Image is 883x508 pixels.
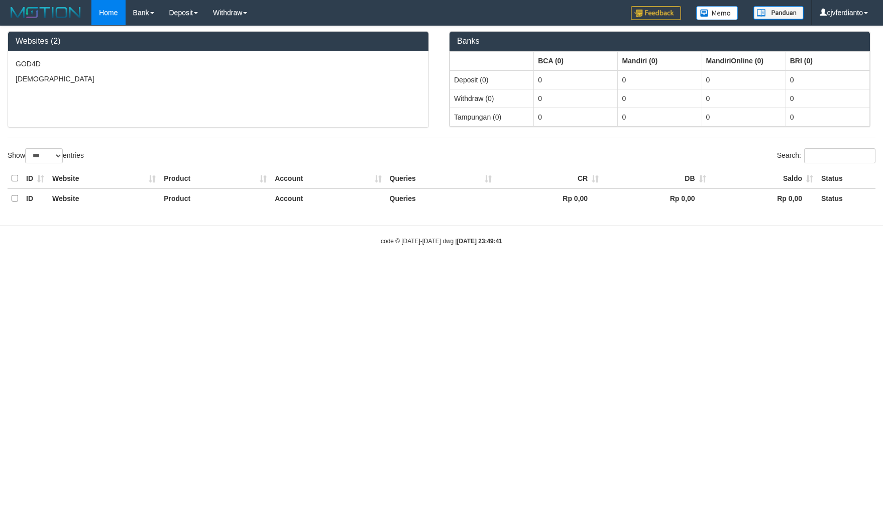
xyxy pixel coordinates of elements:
[817,188,875,208] th: Status
[160,169,271,188] th: Product
[450,70,534,89] td: Deposit (0)
[160,188,271,208] th: Product
[25,148,63,163] select: Showentries
[696,6,738,20] img: Button%20Memo.svg
[48,169,160,188] th: Website
[786,51,869,70] th: Group: activate to sort column ascending
[603,188,710,208] th: Rp 0,00
[786,70,869,89] td: 0
[8,5,84,20] img: MOTION_logo.png
[534,70,618,89] td: 0
[16,74,421,84] p: [DEMOGRAPHIC_DATA]
[496,169,603,188] th: CR
[450,89,534,108] td: Withdraw (0)
[381,238,502,245] small: code © [DATE]-[DATE] dwg |
[496,188,603,208] th: Rp 0,00
[786,89,869,108] td: 0
[618,108,702,126] td: 0
[457,238,502,245] strong: [DATE] 23:49:41
[48,188,160,208] th: Website
[16,37,421,46] h3: Websites (2)
[702,108,786,126] td: 0
[804,148,875,163] input: Search:
[702,51,786,70] th: Group: activate to sort column ascending
[786,108,869,126] td: 0
[710,188,817,208] th: Rp 0,00
[271,188,385,208] th: Account
[534,51,618,70] th: Group: activate to sort column ascending
[603,169,710,188] th: DB
[817,169,875,188] th: Status
[22,169,48,188] th: ID
[777,148,875,163] label: Search:
[457,37,862,46] h3: Banks
[386,188,496,208] th: Queries
[8,148,84,163] label: Show entries
[16,59,421,69] p: GOD4D
[618,89,702,108] td: 0
[534,89,618,108] td: 0
[618,51,702,70] th: Group: activate to sort column ascending
[753,6,804,20] img: panduan.png
[631,6,681,20] img: Feedback.jpg
[271,169,385,188] th: Account
[450,51,534,70] th: Group: activate to sort column ascending
[386,169,496,188] th: Queries
[450,108,534,126] td: Tampungan (0)
[534,108,618,126] td: 0
[702,89,786,108] td: 0
[22,188,48,208] th: ID
[702,70,786,89] td: 0
[618,70,702,89] td: 0
[710,169,817,188] th: Saldo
